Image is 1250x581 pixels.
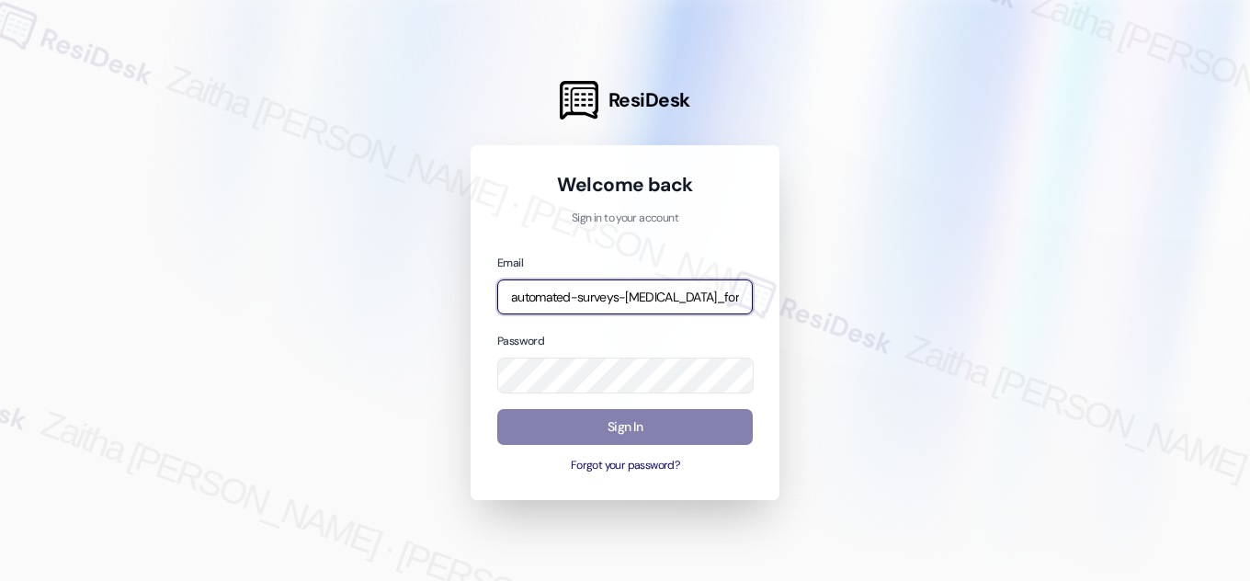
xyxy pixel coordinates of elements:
[608,87,690,113] span: ResiDesk
[497,279,753,315] input: name@example.com
[497,211,753,227] p: Sign in to your account
[497,458,753,474] button: Forgot your password?
[497,256,523,270] label: Email
[560,81,598,120] img: ResiDesk Logo
[497,334,544,348] label: Password
[497,409,753,445] button: Sign In
[497,172,753,198] h1: Welcome back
